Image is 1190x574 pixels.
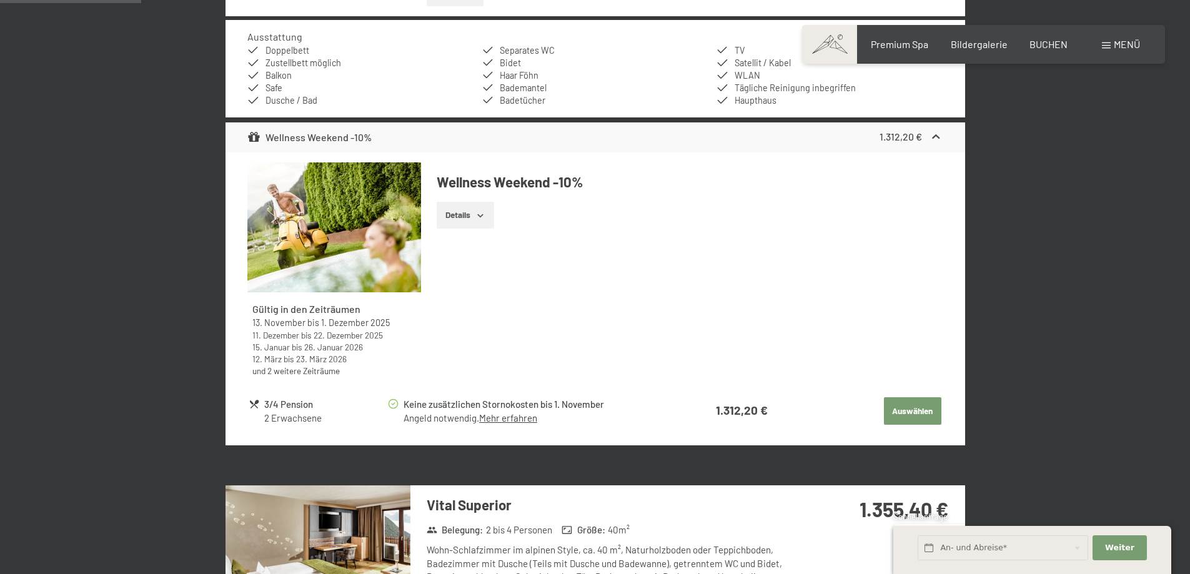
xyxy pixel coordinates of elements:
[479,412,537,423] a: Mehr erfahren
[264,397,386,412] div: 3/4 Pension
[252,341,416,353] div: bis
[951,38,1008,50] a: Bildergalerie
[252,303,360,315] strong: Gültig in den Zeiträumen
[437,202,493,229] button: Details
[252,354,282,364] time: 12.03.2026
[247,162,421,293] img: mss_renderimg.php
[265,57,341,68] span: Zustellbett möglich
[404,412,663,425] div: Angeld notwendig.
[1105,542,1134,553] span: Weiter
[880,131,922,142] strong: 1.312,20 €
[608,523,630,537] span: 40 m²
[264,412,386,425] div: 2 Erwachsene
[500,57,521,68] span: Bidet
[427,523,483,537] strong: Belegung :
[1029,38,1068,50] a: BUCHEN
[314,330,383,340] time: 22.12.2025
[321,317,390,328] time: 01.12.2025
[884,397,941,425] button: Auswählen
[500,95,545,106] span: Badetücher
[247,31,302,42] h4: Ausstattung
[304,342,363,352] time: 26.01.2026
[265,45,309,56] span: Doppelbett
[247,130,372,145] div: Wellness Weekend -10%
[252,317,416,329] div: bis
[860,497,948,521] strong: 1.355,40 €
[252,353,416,365] div: bis
[735,82,856,93] span: Tägliche Reinigung inbegriffen
[893,512,948,522] span: Schnellanfrage
[296,354,347,364] time: 23.03.2026
[716,403,768,417] strong: 1.312,20 €
[265,95,317,106] span: Dusche / Bad
[252,317,305,328] time: 13.11.2025
[500,45,555,56] span: Separates WC
[1093,535,1146,561] button: Weiter
[1114,38,1140,50] span: Menü
[735,45,745,56] span: TV
[226,122,965,152] div: Wellness Weekend -10%1.312,20 €
[871,38,928,50] a: Premium Spa
[265,70,292,81] span: Balkon
[735,95,776,106] span: Haupthaus
[735,70,760,81] span: WLAN
[486,523,552,537] span: 2 bis 4 Personen
[252,365,340,376] a: und 2 weitere Zeiträume
[735,57,791,68] span: Satellit / Kabel
[437,172,943,192] h4: Wellness Weekend -10%
[562,523,605,537] strong: Größe :
[252,342,290,352] time: 15.01.2026
[252,329,416,341] div: bis
[404,397,663,412] div: Keine zusätzlichen Stornokosten bis 1. November
[500,70,538,81] span: Haar Föhn
[252,330,299,340] time: 11.12.2025
[265,82,282,93] span: Safe
[427,495,798,515] h3: Vital Superior
[500,82,547,93] span: Bademantel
